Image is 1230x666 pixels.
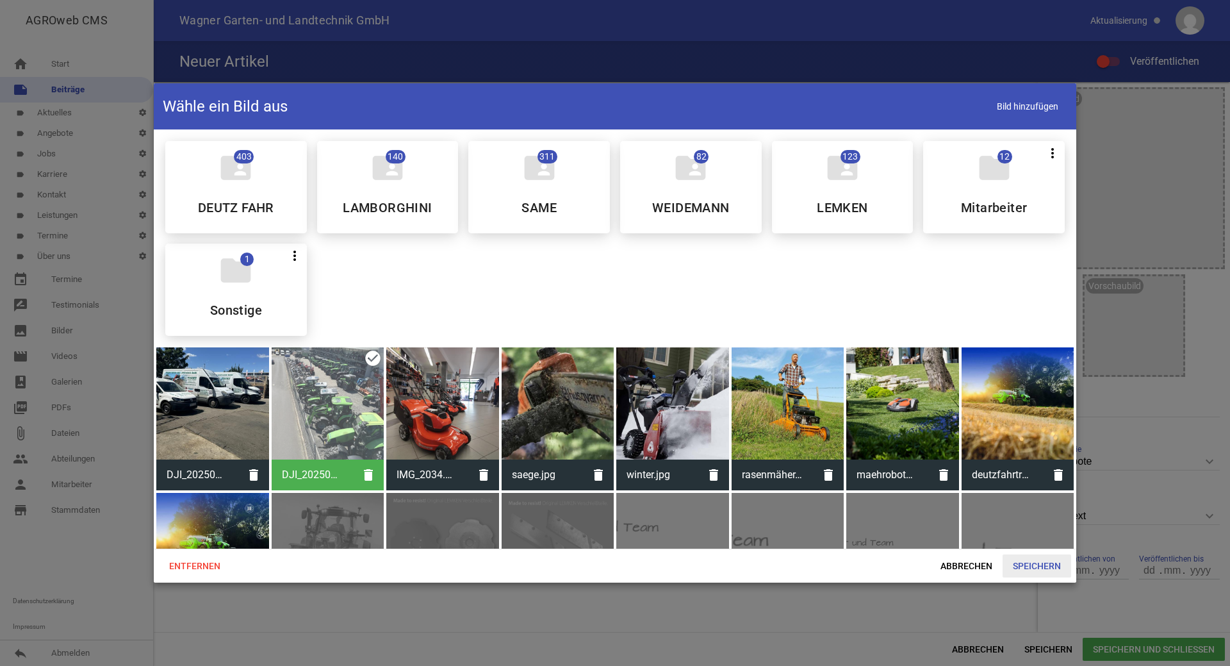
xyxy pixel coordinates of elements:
[961,201,1027,214] h5: Mitarbeiter
[652,201,730,214] h5: WEIDEMANN
[272,458,354,492] span: DJI_20250628_130827_914.JPEG
[846,458,928,492] span: maehroboter.jpg
[386,458,468,492] span: IMG_2034.JPG
[218,253,254,288] i: folder
[198,201,274,214] h5: DEUTZ FAHR
[923,141,1065,233] div: Mitarbeiter
[537,150,557,163] span: 311
[234,150,254,163] span: 403
[353,460,384,490] i: delete
[370,150,406,186] i: folder_shared
[468,141,610,233] div: SAME
[165,141,307,233] div: DEUTZ FAHR
[928,460,959,490] i: delete
[1040,141,1065,164] button: more_vert
[521,150,557,186] i: folder_shared
[732,458,814,492] span: rasenmäher.jpg
[1043,460,1074,490] i: delete
[772,141,914,233] div: LEMKEN
[521,201,557,214] h5: SAME
[976,150,1012,186] i: folder
[317,141,459,233] div: LAMBORGHINI
[583,460,614,490] i: delete
[930,554,1003,578] span: Abbrechen
[694,150,709,163] span: 82
[210,304,262,317] h5: Sonstige
[673,150,709,186] i: folder_shared
[997,150,1012,163] span: 12
[502,458,584,492] span: saege.jpg
[386,150,406,163] span: 140
[238,460,269,490] i: delete
[343,201,432,214] h5: LAMBORGHINI
[218,150,254,186] i: folder_shared
[616,458,698,492] span: winter.jpg
[468,460,499,490] i: delete
[988,93,1067,119] span: Bild hinzufügen
[165,244,307,336] div: Sonstige
[156,458,238,492] span: DJI_20250628_122252_997.JPEG
[283,244,307,267] button: more_vert
[962,458,1044,492] span: deutzfahrtreggerbild.jpg
[813,460,844,490] i: delete
[824,150,860,186] i: folder_shared
[1003,554,1071,578] span: Speichern
[287,248,302,263] i: more_vert
[620,141,762,233] div: WEIDEMANN
[840,150,860,163] span: 123
[159,554,231,578] span: Entfernen
[240,253,254,266] span: 1
[817,201,867,214] h5: LEMKEN
[163,96,288,117] h4: Wähle ein Bild aus
[698,460,729,490] i: delete
[1045,146,1060,161] i: more_vert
